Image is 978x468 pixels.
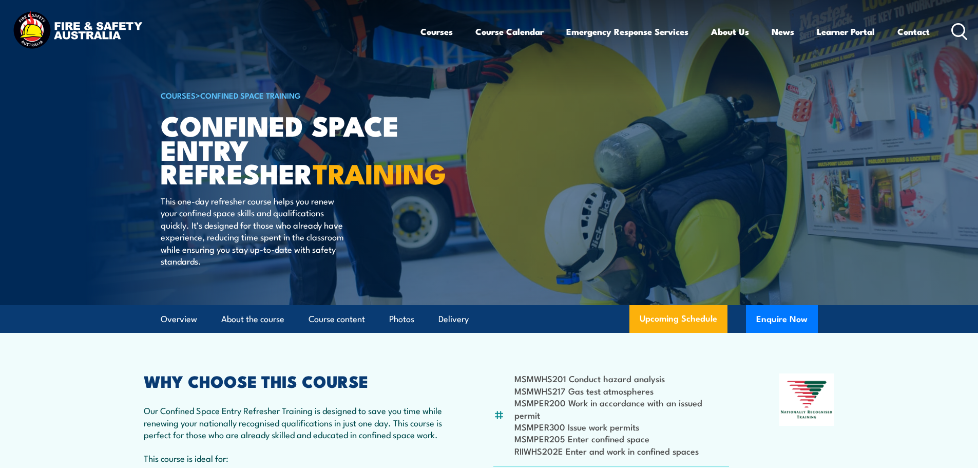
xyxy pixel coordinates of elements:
a: Delivery [438,306,469,333]
button: Enquire Now [746,305,818,333]
li: MSMWHS201 Conduct hazard analysis [514,372,730,384]
a: Photos [389,306,414,333]
p: This course is ideal for: [144,452,444,464]
a: COURSES [161,89,196,101]
h2: WHY CHOOSE THIS COURSE [144,373,444,388]
p: This one-day refresher course helps you renew your confined space skills and qualifications quick... [161,195,348,267]
a: About Us [711,18,749,45]
a: Contact [897,18,930,45]
a: News [772,18,794,45]
strong: TRAINING [313,151,446,194]
a: Courses [420,18,453,45]
li: MSMPER200 Work in accordance with an issued permit [514,397,730,421]
a: Upcoming Schedule [629,305,727,333]
li: MSMPER300 Issue work permits [514,421,730,433]
a: Learner Portal [817,18,875,45]
a: Confined Space Training [200,89,301,101]
li: MSMWHS217 Gas test atmospheres [514,385,730,397]
p: Our Confined Space Entry Refresher Training is designed to save you time while renewing your nati... [144,404,444,440]
a: Emergency Response Services [566,18,688,45]
a: Overview [161,306,197,333]
li: RIIWHS202E Enter and work in confined spaces [514,445,730,457]
a: About the course [221,306,284,333]
img: Nationally Recognised Training logo. [779,373,835,426]
h6: > [161,89,414,101]
a: Course content [309,306,365,333]
li: MSMPER205 Enter confined space [514,433,730,444]
h1: Confined Space Entry Refresher [161,113,414,185]
a: Course Calendar [475,18,544,45]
